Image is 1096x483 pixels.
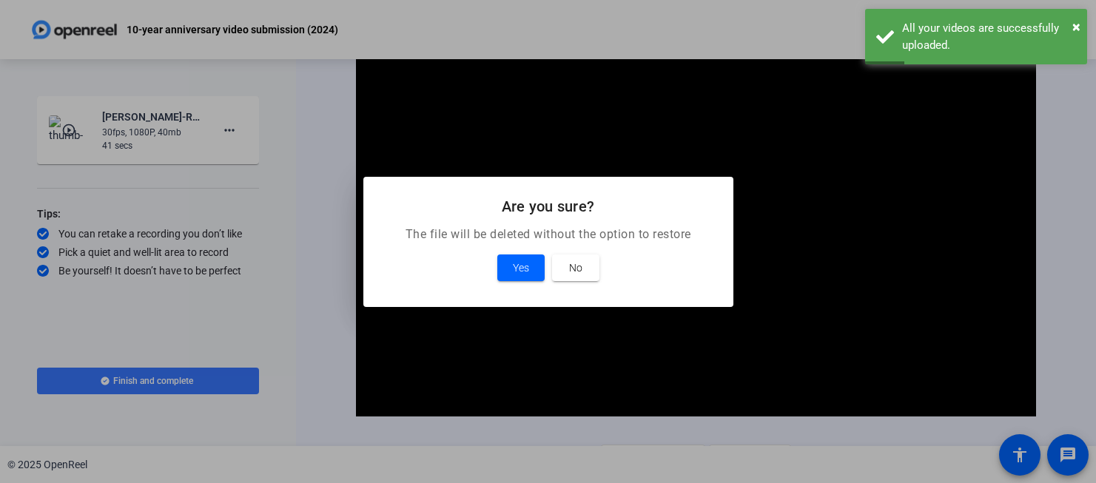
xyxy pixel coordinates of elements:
[381,226,716,243] p: The file will be deleted without the option to restore
[569,259,582,277] span: No
[902,20,1076,53] div: All your videos are successfully uploaded.
[1072,18,1080,36] span: ×
[497,254,545,281] button: Yes
[381,195,716,218] h2: Are you sure?
[1072,16,1080,38] button: Close
[552,254,599,281] button: No
[513,259,529,277] span: Yes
